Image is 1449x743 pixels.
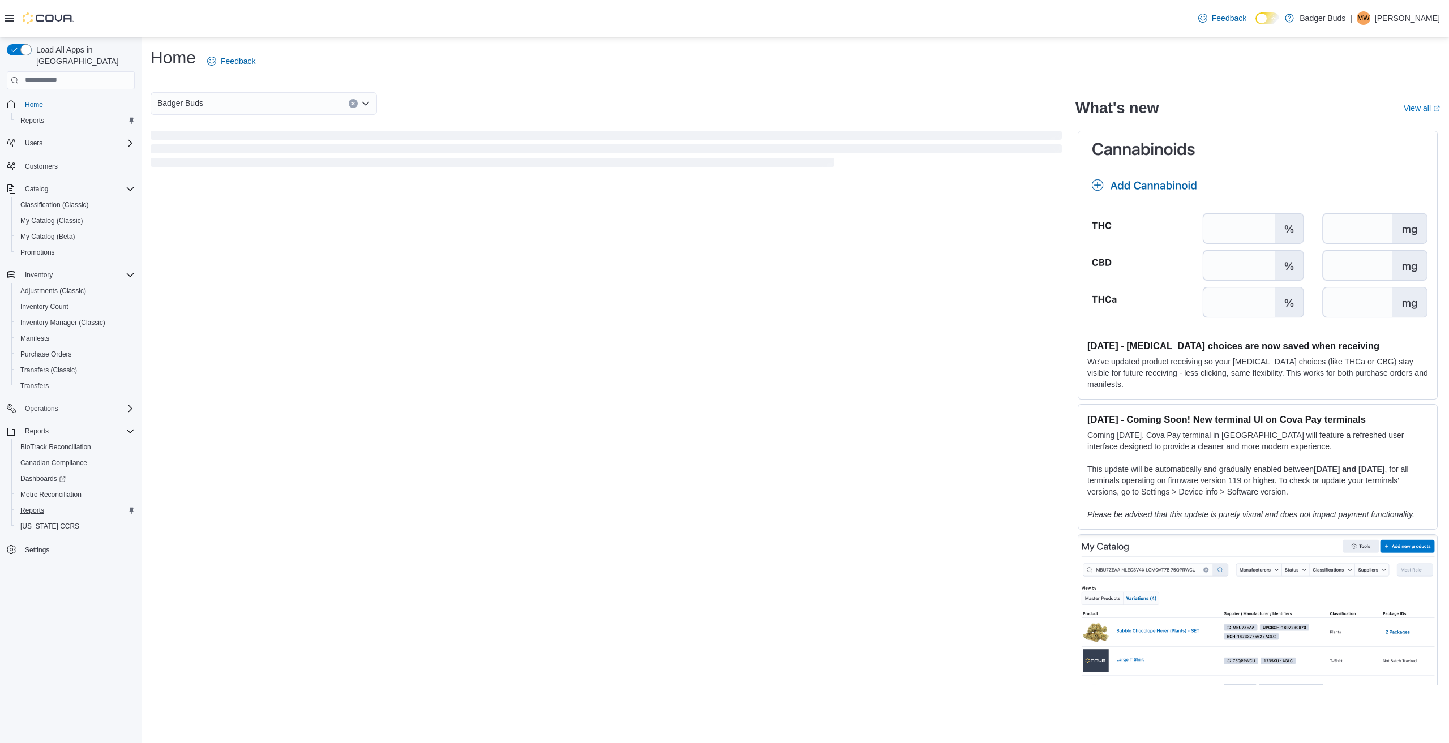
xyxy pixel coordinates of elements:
div: Michelle Westlake [1357,11,1370,25]
button: Transfers [11,378,139,394]
button: Users [2,135,139,151]
span: Transfers [20,381,49,390]
a: Reports [16,114,49,127]
button: Promotions [11,244,139,260]
button: Settings [2,541,139,557]
a: Feedback [203,50,260,72]
span: Purchase Orders [16,347,135,361]
span: Classification (Classic) [16,198,135,212]
span: Operations [25,404,58,413]
strong: [DATE] and [DATE] [1314,465,1384,474]
h3: [DATE] - [MEDICAL_DATA] choices are now saved when receiving [1087,340,1428,351]
img: Cova [23,12,74,24]
a: View allExternal link [1404,104,1440,113]
button: Clear input [349,99,358,108]
button: Operations [20,402,63,415]
button: My Catalog (Beta) [11,229,139,244]
span: Metrc Reconciliation [16,488,135,501]
p: Badger Buds [1300,11,1345,25]
nav: Complex example [7,92,135,587]
span: Purchase Orders [20,350,72,359]
span: Users [25,139,42,148]
button: Canadian Compliance [11,455,139,471]
span: Inventory Count [16,300,135,313]
h2: What's new [1075,99,1159,117]
a: Promotions [16,246,59,259]
button: Purchase Orders [11,346,139,362]
button: Open list of options [361,99,370,108]
p: [PERSON_NAME] [1375,11,1440,25]
span: Promotions [16,246,135,259]
span: Home [25,100,43,109]
a: Adjustments (Classic) [16,284,91,298]
span: BioTrack Reconciliation [20,443,91,452]
p: We've updated product receiving so your [MEDICAL_DATA] choices (like THCa or CBG) stay visible fo... [1087,356,1428,390]
a: BioTrack Reconciliation [16,440,96,454]
input: Dark Mode [1255,12,1279,24]
a: Dashboards [11,471,139,487]
span: Reports [20,116,44,125]
button: Catalog [20,182,53,196]
span: Settings [20,542,135,556]
button: Users [20,136,47,150]
span: Inventory Count [20,302,68,311]
span: Feedback [221,55,255,67]
span: Catalog [20,182,135,196]
span: Manifests [20,334,49,343]
button: Operations [2,401,139,416]
a: Inventory Count [16,300,73,313]
p: Coming [DATE], Cova Pay terminal in [GEOGRAPHIC_DATA] will feature a refreshed user interface des... [1087,430,1428,452]
span: Inventory Manager (Classic) [20,318,105,327]
button: Customers [2,158,139,174]
span: Catalog [25,184,48,194]
span: Promotions [20,248,55,257]
a: Manifests [16,332,54,345]
span: My Catalog (Classic) [16,214,135,227]
span: Badger Buds [157,96,203,110]
span: Feedback [1212,12,1246,24]
span: My Catalog (Beta) [20,232,75,241]
span: Adjustments (Classic) [16,284,135,298]
span: My Catalog (Beta) [16,230,135,243]
span: Settings [25,546,49,555]
button: Inventory [20,268,57,282]
button: Home [2,96,139,113]
span: BioTrack Reconciliation [16,440,135,454]
h1: Home [151,46,196,69]
span: Inventory [20,268,135,282]
button: Reports [20,424,53,438]
button: Reports [2,423,139,439]
span: Reports [20,506,44,515]
p: This update will be automatically and gradually enabled between , for all terminals operating on ... [1087,463,1428,497]
span: Transfers (Classic) [16,363,135,377]
button: Metrc Reconciliation [11,487,139,503]
a: Settings [20,543,54,557]
span: Classification (Classic) [20,200,89,209]
button: Inventory Manager (Classic) [11,315,139,330]
svg: External link [1433,105,1440,112]
a: Transfers [16,379,53,393]
span: Transfers [16,379,135,393]
span: Metrc Reconciliation [20,490,82,499]
a: Home [20,98,48,111]
span: Dashboards [16,472,135,486]
span: Dashboards [20,474,66,483]
a: Transfers (Classic) [16,363,82,377]
button: Reports [11,113,139,128]
span: [US_STATE] CCRS [20,522,79,531]
button: Inventory [2,267,139,283]
span: Home [20,97,135,111]
span: My Catalog (Classic) [20,216,83,225]
span: Canadian Compliance [20,458,87,467]
span: Customers [25,162,58,171]
a: Canadian Compliance [16,456,92,470]
span: Reports [16,114,135,127]
a: Classification (Classic) [16,198,93,212]
a: Reports [16,504,49,517]
button: Transfers (Classic) [11,362,139,378]
h3: [DATE] - Coming Soon! New terminal UI on Cova Pay terminals [1087,414,1428,425]
span: Reports [25,427,49,436]
span: Customers [20,159,135,173]
span: Inventory [25,270,53,280]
